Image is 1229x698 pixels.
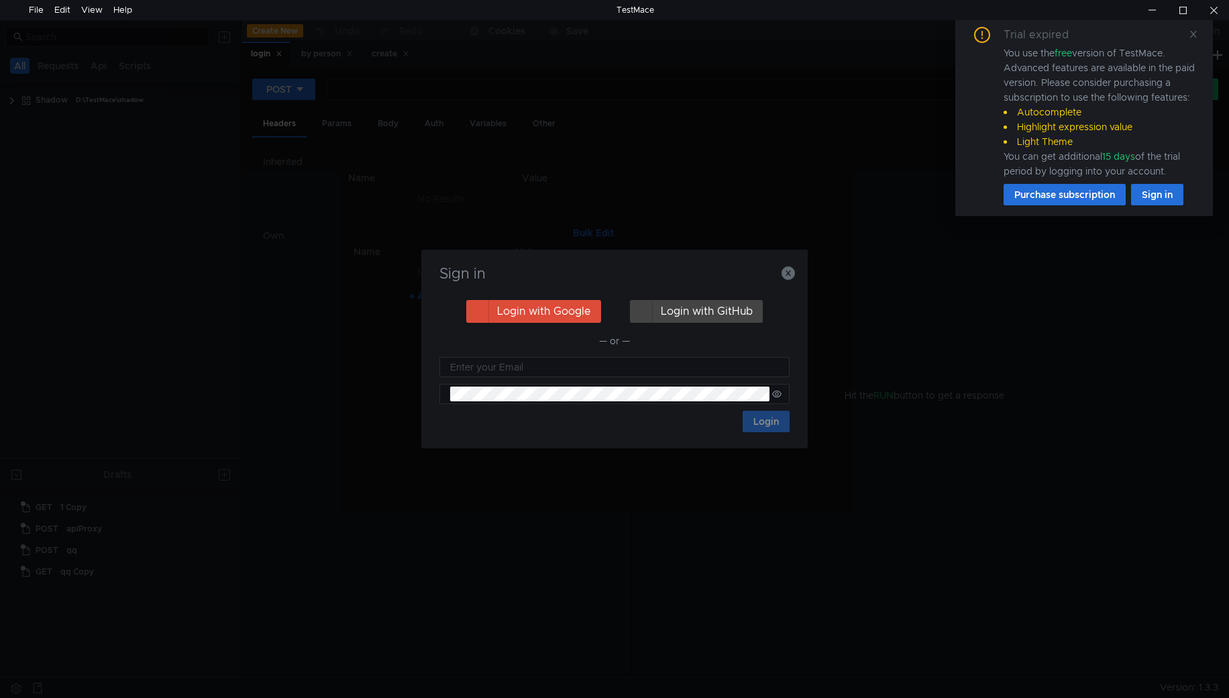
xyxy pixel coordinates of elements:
[1004,46,1197,179] div: You use the version of TestMace. Advanced features are available in the paid version. Please cons...
[1004,105,1197,119] li: Autocomplete
[437,266,792,282] h3: Sign in
[1004,134,1197,149] li: Light Theme
[1004,119,1197,134] li: Highlight expression value
[1102,150,1135,162] span: 15 days
[1004,184,1126,205] button: Purchase subscription
[1004,149,1197,179] div: You can get additional of the trial period by logging into your account.
[1131,184,1183,205] button: Sign in
[630,300,763,323] button: Login with GitHub
[439,333,790,349] div: — or —
[450,360,782,375] input: Enter your Email
[1004,27,1085,43] div: Trial expired
[1055,47,1072,59] span: free
[466,300,601,323] button: Login with Google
